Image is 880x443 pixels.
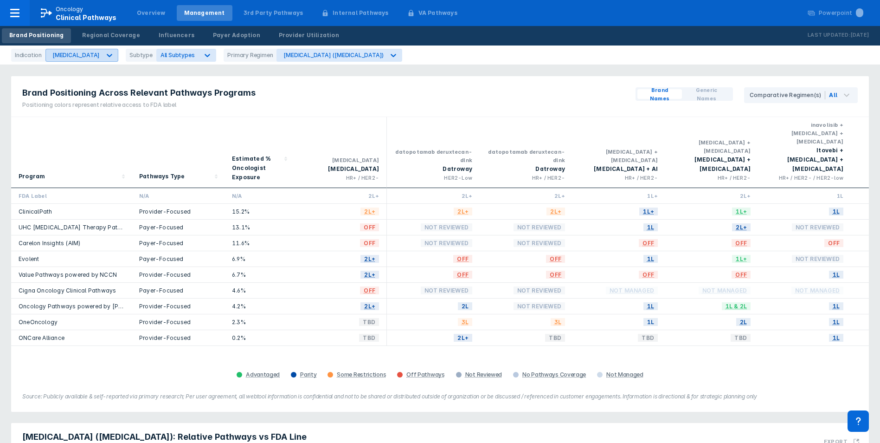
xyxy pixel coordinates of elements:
[736,317,751,327] span: 2L
[360,206,379,217] span: 2L+
[52,52,100,59] div: [MEDICAL_DATA]
[848,410,869,432] div: Contact Support
[359,317,379,327] span: TBD
[139,192,217,200] div: N/A
[792,254,843,264] span: Not Reviewed
[213,31,260,39] div: Payer Adoption
[184,9,225,17] div: Management
[731,332,751,343] span: TBD
[2,28,71,43] a: Brand Positioning
[829,269,843,280] span: 1L
[750,91,825,99] div: Comparative Regimen(s)
[139,334,217,342] div: Provider-Focused
[722,301,751,312] span: 1L & 2L
[139,223,217,231] div: Payer-Focused
[360,285,379,296] span: OFF
[580,148,658,164] div: [MEDICAL_DATA] + [MEDICAL_DATA]
[765,174,843,182] div: HR+ / HER2- / HER2-low
[360,254,379,264] span: 2L+
[850,31,869,40] p: [DATE]
[19,255,39,262] a: Evolent
[232,208,287,215] div: 15.2%
[732,222,751,233] span: 2L+
[161,52,195,59] span: All Subtypes
[19,303,160,310] a: Oncology Pathways powered by [PERSON_NAME]
[829,332,843,343] span: 1L
[421,222,472,233] span: Not Reviewed
[732,238,751,248] span: OFF
[829,206,843,217] span: 1L
[137,9,166,17] div: Overview
[232,302,287,310] div: 4.2%
[643,317,658,327] span: 1L
[333,9,388,17] div: Internal Pathways
[487,164,565,174] div: Datroway
[638,332,658,343] span: TBD
[791,285,843,296] span: Not Managed
[232,318,287,326] div: 2.3%
[394,148,472,164] div: datopotamab deruxtecan-dlnk
[232,271,287,279] div: 6.7%
[22,431,307,443] span: [MEDICAL_DATA] ([MEDICAL_DATA]): Relative Pathways vs FDA Line
[580,174,658,182] div: HR+ / HER2-
[11,49,45,62] div: Indication
[546,254,565,264] span: OFF
[225,117,294,188] div: Sort
[639,269,658,280] span: OFF
[19,208,52,215] a: ClinicalPath
[139,271,217,279] div: Provider-Focused
[808,31,850,40] p: Last Updated:
[639,238,658,248] span: OFF
[232,255,287,263] div: 6.9%
[246,371,280,378] div: Advantaged
[580,192,658,200] div: 1L+
[673,192,751,200] div: 2L+
[673,174,751,182] div: HR+ / HER2-
[487,192,565,200] div: 2L+
[487,174,565,182] div: HR+ / HER2-
[765,192,843,200] div: 1L
[232,334,287,342] div: 0.2%
[19,192,124,200] div: FDA Label
[454,332,472,343] span: 2L+
[360,301,379,312] span: 2L+
[458,301,472,312] span: 2L
[551,317,565,327] span: 3L
[302,164,379,174] div: [MEDICAL_DATA]
[232,154,281,182] div: Estimated % Oncologist Exposure
[283,52,384,59] div: [MEDICAL_DATA] ([MEDICAL_DATA])
[465,371,502,378] div: Not Reviewed
[56,5,84,13] p: Oncology
[22,392,858,401] figcaption: Source: Publicly available & self-reported via primary research; Per user agreement, all webtool ...
[639,206,658,217] span: 1L+
[546,269,565,280] span: OFF
[421,238,472,248] span: Not Reviewed
[453,269,472,280] span: OFF
[271,28,347,43] a: Provider Utilization
[732,206,751,217] span: 1L+
[792,222,843,233] span: Not Reviewed
[421,285,472,296] span: Not Reviewed
[244,9,303,17] div: 3rd Party Pathways
[19,224,136,231] a: UHC [MEDICAL_DATA] Therapy Pathways
[359,332,379,343] span: TBD
[159,31,194,39] div: Influencers
[643,222,658,233] span: 1L
[139,318,217,326] div: Provider-Focused
[732,254,751,264] span: 1L+
[829,91,837,99] div: All
[19,287,116,294] a: Cigna Oncology Clinical Pathways
[406,371,444,378] div: Off Pathways
[360,238,379,248] span: OFF
[765,121,843,146] div: inavolisib + [MEDICAL_DATA] + [MEDICAL_DATA]
[699,285,751,296] span: Not Managed
[819,9,863,17] div: Powerpoint
[514,222,565,233] span: Not Reviewed
[487,148,565,164] div: datopotamab deruxtecan-dlnk
[606,371,643,378] div: Not Managed
[232,239,287,247] div: 11.6%
[139,287,217,294] div: Payer-Focused
[514,285,565,296] span: Not Reviewed
[232,192,287,200] div: N/A
[139,239,217,247] div: Payer-Focused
